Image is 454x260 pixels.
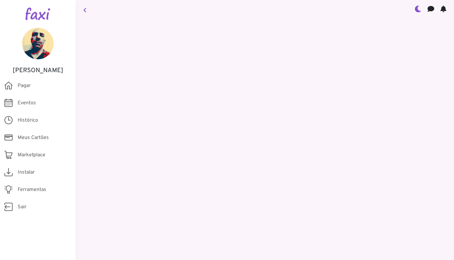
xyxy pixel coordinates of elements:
[18,186,46,194] span: Ferramentas
[18,82,31,90] span: Pagar
[18,203,26,211] span: Sair
[18,169,35,176] span: Instalar
[18,117,38,124] span: Histórico
[18,99,36,107] span: Eventos
[18,134,49,142] span: Meus Cartões
[18,151,45,159] span: Marketplace
[9,67,66,74] h5: [PERSON_NAME]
